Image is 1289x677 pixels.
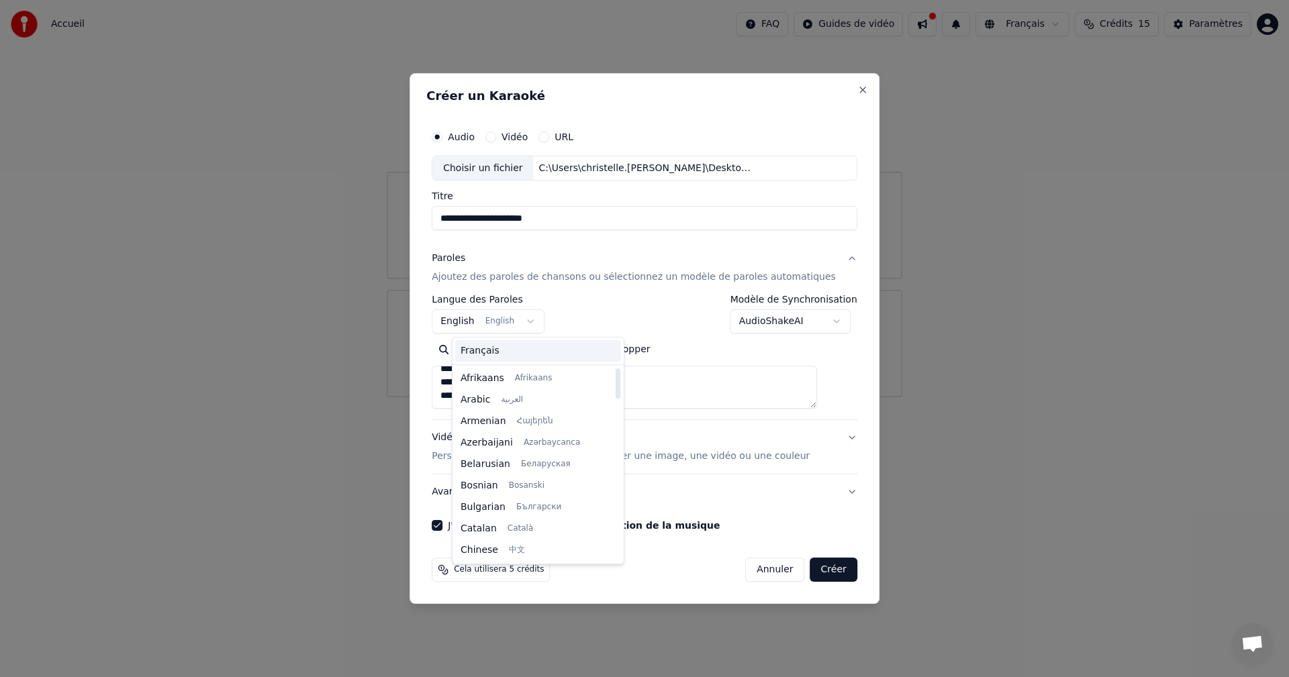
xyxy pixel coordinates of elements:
[461,501,506,514] span: Bulgarian
[461,543,498,557] span: Chinese
[461,372,504,385] span: Afrikaans
[517,416,553,427] span: Հայերեն
[515,373,553,384] span: Afrikaans
[461,436,513,450] span: Azerbaijani
[509,480,544,491] span: Bosanski
[461,344,499,358] span: Français
[461,458,510,471] span: Belarusian
[508,523,533,534] span: Català
[509,545,525,556] span: 中文
[461,522,497,535] span: Catalan
[524,437,580,448] span: Azərbaycanca
[521,459,571,470] span: Беларуская
[461,479,498,492] span: Bosnian
[461,393,490,407] span: Arabic
[501,395,523,405] span: العربية
[461,415,506,428] span: Armenian
[516,502,561,513] span: Български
